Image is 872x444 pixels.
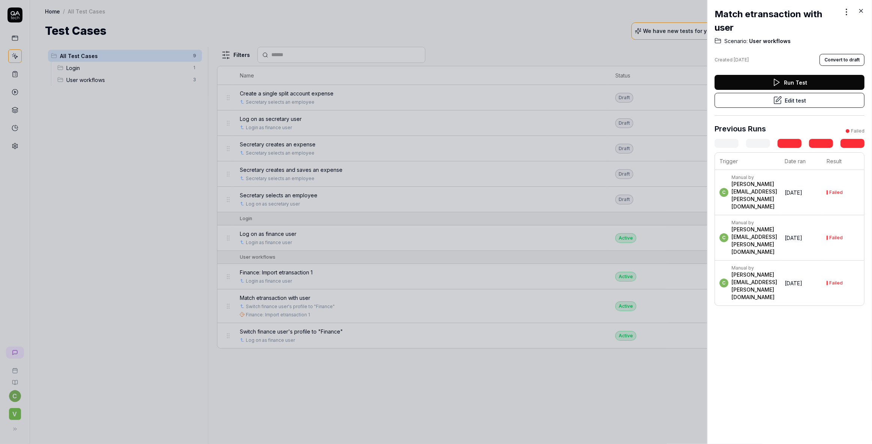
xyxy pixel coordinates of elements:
[851,128,865,134] div: Failed
[715,123,766,134] h3: Previous Runs
[719,233,728,242] span: c
[734,57,749,63] time: [DATE]
[829,190,843,195] div: Failed
[731,220,777,226] div: Manual by
[724,37,748,45] span: Scenario:
[785,235,802,241] time: [DATE]
[715,153,780,170] th: Trigger
[820,54,865,66] button: Convert to draft
[829,235,843,240] div: Failed
[719,279,728,288] span: c
[822,153,864,170] th: Result
[780,153,822,170] th: Date ran
[715,93,865,108] button: Edit test
[731,226,777,256] div: [PERSON_NAME][EMAIL_ADDRESS][PERSON_NAME][DOMAIN_NAME]
[715,7,841,34] h2: Match etransaction with user
[715,57,749,63] div: Created
[731,174,777,180] div: Manual by
[731,265,777,271] div: Manual by
[748,37,791,45] span: User workflows
[719,188,728,197] span: c
[829,281,843,285] div: Failed
[731,271,777,301] div: [PERSON_NAME][EMAIL_ADDRESS][PERSON_NAME][DOMAIN_NAME]
[785,280,802,286] time: [DATE]
[785,189,802,196] time: [DATE]
[731,180,777,210] div: [PERSON_NAME][EMAIL_ADDRESS][PERSON_NAME][DOMAIN_NAME]
[715,75,865,90] button: Run Test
